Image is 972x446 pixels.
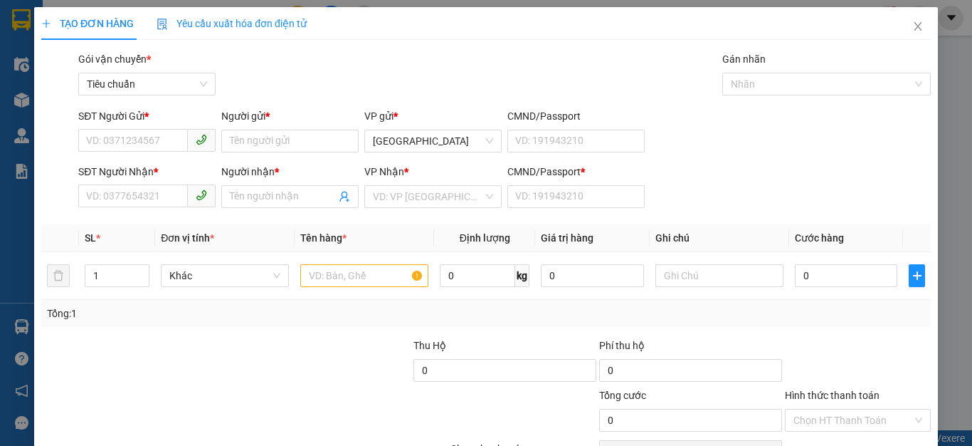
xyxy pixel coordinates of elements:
span: Giá trị hàng [541,232,593,244]
button: Close [898,7,938,47]
span: plus [41,19,51,28]
div: Tổng: 1 [47,306,376,321]
div: Người nhận [221,164,359,180]
div: SĐT Người Nhận [78,164,216,180]
div: VP gửi [364,108,502,124]
span: Tiêu chuẩn [87,73,207,95]
img: icon [157,19,168,30]
button: plus [909,264,925,287]
span: phone [196,134,207,145]
span: close [912,21,924,32]
input: Ghi Chú [655,264,783,287]
span: kg [515,264,529,287]
span: user-add [339,191,350,202]
span: Tổng cước [599,390,646,401]
span: Yêu cầu xuất hóa đơn điện tử [157,18,307,29]
label: Hình thức thanh toán [785,390,879,401]
div: CMND/Passport [507,108,645,124]
span: phone [196,190,207,201]
span: Phú Lâm [373,130,493,152]
span: TẠO ĐƠN HÀNG [41,18,134,29]
span: Định lượng [459,232,509,244]
span: Khác [169,265,280,286]
span: Gói vận chuyển [78,53,151,65]
input: 0 [541,264,643,287]
span: Thu Hộ [413,340,445,351]
button: delete [47,264,70,287]
span: Tên hàng [300,232,347,244]
span: VP Nhận [364,166,404,177]
th: Ghi chú [650,224,789,252]
div: Người gửi [221,108,359,124]
div: SĐT Người Gửi [78,108,216,124]
input: VD: Bàn, Ghế [300,264,428,287]
span: plus [909,270,924,281]
label: Gán nhãn [722,53,766,65]
span: Đơn vị tính [161,232,214,244]
span: SL [85,232,96,244]
span: Cước hàng [795,232,844,244]
div: Phí thu hộ [599,338,782,359]
div: CMND/Passport [507,164,645,180]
